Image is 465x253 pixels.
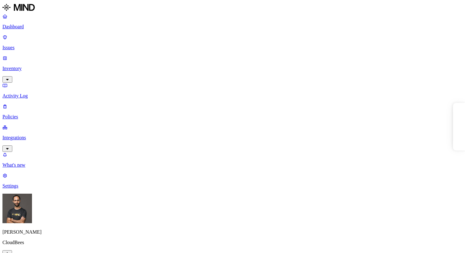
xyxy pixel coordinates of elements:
a: MIND [2,2,463,14]
img: MIND [2,2,35,12]
a: Activity Log [2,83,463,99]
p: Policies [2,114,463,120]
p: Inventory [2,66,463,71]
a: Policies [2,104,463,120]
a: Dashboard [2,14,463,30]
a: What's new [2,152,463,168]
a: Integrations [2,125,463,151]
p: Issues [2,45,463,50]
img: Ohad Abarbanel [2,194,32,223]
p: CloudBees [2,240,463,245]
a: Settings [2,173,463,189]
p: What's new [2,162,463,168]
a: Inventory [2,55,463,82]
p: Settings [2,183,463,189]
a: Issues [2,34,463,50]
p: Dashboard [2,24,463,30]
p: Integrations [2,135,463,140]
p: Activity Log [2,93,463,99]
